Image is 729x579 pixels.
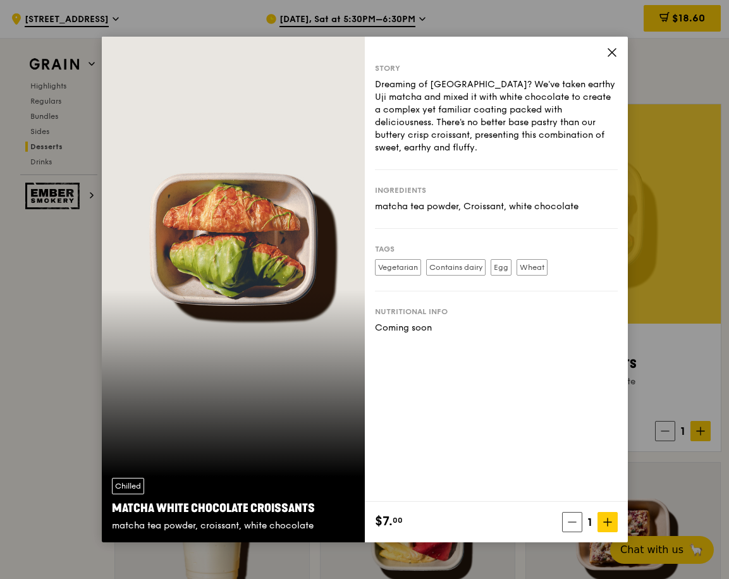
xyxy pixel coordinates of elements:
[375,200,618,213] div: matcha tea powder, Croissant, white chocolate
[375,512,393,531] span: $7.
[112,499,355,517] div: Matcha White Chocolate Croissants
[112,520,355,532] div: matcha tea powder, croissant, white chocolate
[426,259,486,276] label: Contains dairy
[112,478,144,494] div: Chilled
[375,322,618,334] div: Coming soon
[375,78,618,154] div: Dreaming of [GEOGRAPHIC_DATA]? We've taken earthy Uji matcha and mixed it with white chocolate to...
[491,259,512,276] label: Egg
[375,307,618,317] div: Nutritional info
[375,63,618,73] div: Story
[582,513,597,531] span: 1
[517,259,548,276] label: Wheat
[375,185,618,195] div: Ingredients
[375,244,618,254] div: Tags
[375,259,421,276] label: Vegetarian
[393,515,403,525] span: 00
